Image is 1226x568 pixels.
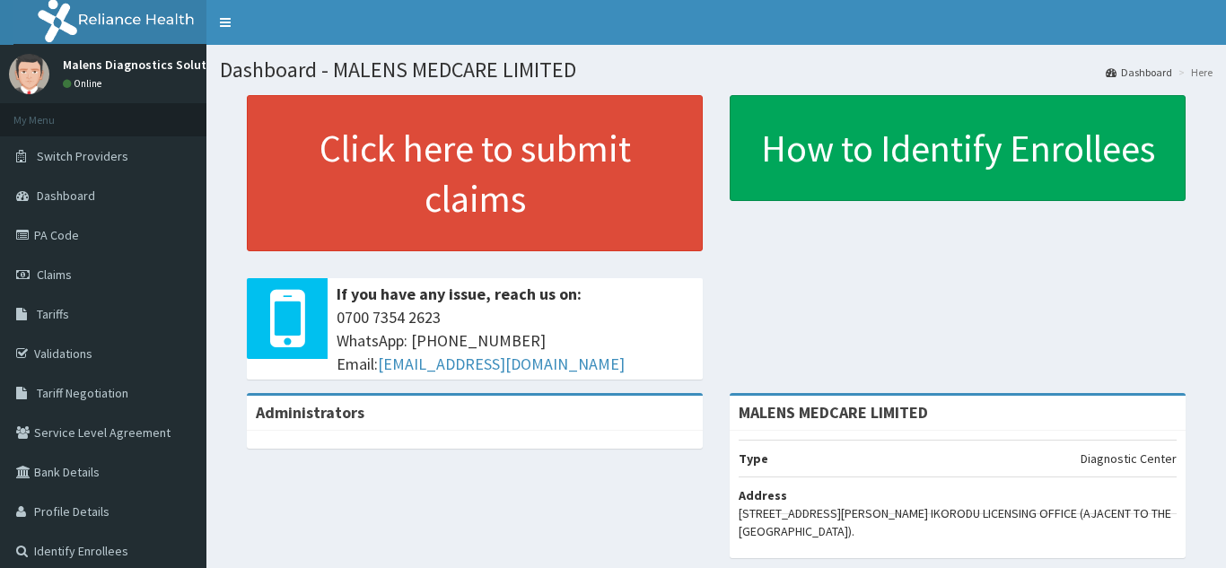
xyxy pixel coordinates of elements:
span: Tariff Negotiation [37,385,128,401]
b: Address [739,487,787,503]
a: Online [63,77,106,90]
li: Here [1174,65,1213,80]
b: Type [739,450,768,467]
b: Administrators [256,402,364,423]
span: Switch Providers [37,148,128,164]
p: Malens Diagnostics Solutions [63,58,231,71]
strong: MALENS MEDCARE LIMITED [739,402,928,423]
img: User Image [9,54,49,94]
h1: Dashboard - MALENS MEDCARE LIMITED [220,58,1213,82]
a: Click here to submit claims [247,95,703,251]
a: Dashboard [1106,65,1172,80]
span: 0700 7354 2623 WhatsApp: [PHONE_NUMBER] Email: [337,306,694,375]
span: Tariffs [37,306,69,322]
p: Diagnostic Center [1081,450,1177,468]
span: Dashboard [37,188,95,204]
span: Claims [37,267,72,283]
a: [EMAIL_ADDRESS][DOMAIN_NAME] [378,354,625,374]
p: [STREET_ADDRESS][PERSON_NAME] IKORODU LICENSING OFFICE (AJACENT TO THE [GEOGRAPHIC_DATA]). [739,504,1177,540]
b: If you have any issue, reach us on: [337,284,582,304]
a: How to Identify Enrollees [730,95,1186,201]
